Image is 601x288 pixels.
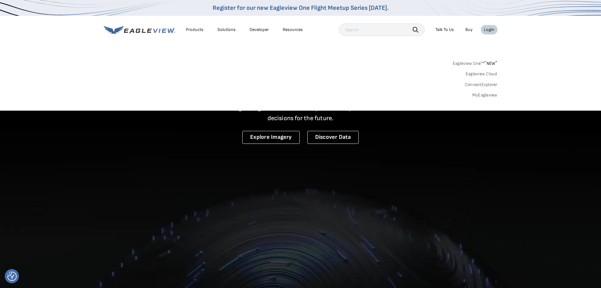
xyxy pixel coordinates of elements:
img: Revisit consent button [7,272,17,281]
a: Explore Imagery [242,131,300,144]
div: Resources [283,27,303,33]
span: NEW [484,61,497,66]
input: Search [339,23,425,36]
a: MyEagleview [472,92,498,98]
button: Consent Preferences [7,272,17,281]
a: Eagleview Cloud [466,71,498,77]
a: ConnectExplorer [465,82,498,88]
a: Developer [250,27,269,33]
div: Login [484,27,494,33]
a: Discover Data [307,131,359,144]
a: Buy [465,27,473,33]
a: Eagleview One™*NEW* [453,59,498,66]
a: Register for our new Eagleview One Flight Meetup Series [DATE]. [213,4,389,12]
div: Products [186,27,203,33]
div: Talk To Us [435,27,454,33]
div: Solutions [217,27,236,33]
